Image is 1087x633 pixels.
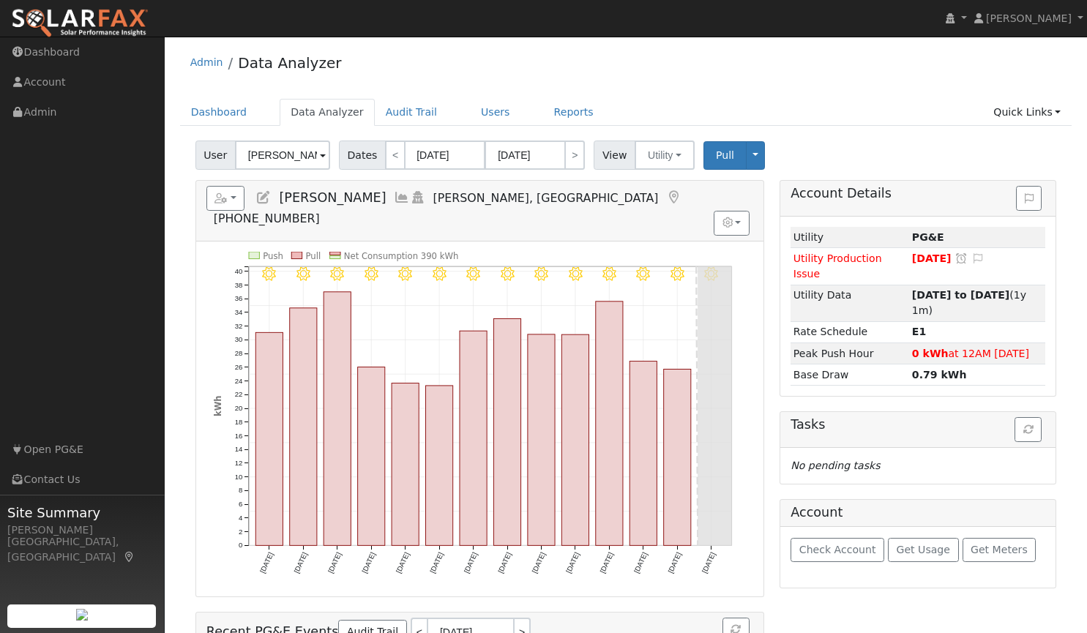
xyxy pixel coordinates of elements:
text: 18 [234,418,242,426]
rect: onclick="" [664,369,691,545]
rect: onclick="" [630,362,657,546]
text: 4 [239,514,243,522]
a: > [564,141,585,170]
text: 10 [234,473,242,481]
a: Reports [543,99,605,126]
text: 28 [234,349,242,357]
button: Issue History [1016,186,1042,211]
text: [DATE] [360,551,377,574]
text: [DATE] [462,551,479,574]
rect: onclick="" [255,332,283,545]
i: 8/31 - MostlyClear [534,267,548,281]
text: [DATE] [428,551,445,574]
text: 2 [239,528,242,536]
text: 6 [239,500,242,508]
a: Audit Trail [375,99,448,126]
text: 12 [234,459,242,467]
h5: Tasks [791,417,1045,432]
i: 8/28 - MostlyClear [433,267,447,281]
text: 14 [234,445,242,453]
text: [DATE] [701,551,717,574]
i: 8/29 - MostlyClear [466,267,480,281]
text: [DATE] [496,551,513,574]
span: Get Usage [897,544,950,555]
span: (1y 1m) [912,289,1026,316]
strong: 0.79 kWh [912,369,967,381]
i: 8/26 - MostlyClear [365,267,378,281]
button: Pull [703,141,747,170]
strong: S [912,326,926,337]
text: [DATE] [292,551,309,574]
rect: onclick="" [392,383,419,546]
i: 9/03 - Clear [637,267,651,281]
span: View [594,141,635,170]
a: Data Analyzer [280,99,375,126]
i: 9/01 - Clear [569,267,583,281]
h5: Account Details [791,186,1045,201]
text: 38 [234,280,242,288]
span: [PERSON_NAME] [279,190,386,205]
text: [DATE] [530,551,547,574]
text: 0 [239,542,242,550]
a: Map [665,190,681,205]
text: 20 [234,404,242,412]
i: 8/23 - MostlyClear [262,267,276,281]
rect: onclick="" [324,292,351,546]
strong: 0 kWh [912,348,949,359]
rect: onclick="" [357,367,384,545]
text: 16 [234,432,242,440]
div: [PERSON_NAME] [7,522,157,538]
button: Check Account [791,538,884,563]
a: Users [470,99,521,126]
strong: ID: 17254314, authorized: 09/05/25 [912,231,944,243]
text: 22 [234,390,242,398]
rect: onclick="" [290,308,317,546]
i: 9/02 - Clear [602,267,616,281]
i: 8/24 - MostlyClear [296,267,310,281]
span: [PERSON_NAME], [GEOGRAPHIC_DATA] [433,191,659,205]
span: Check Account [799,544,876,555]
i: 8/25 - MostlyClear [330,267,344,281]
i: 8/27 - MostlyClear [398,267,412,281]
text: [DATE] [258,551,275,574]
text: [DATE] [564,551,581,574]
text: [DATE] [632,551,649,574]
button: Utility [635,141,695,170]
text: [DATE] [666,551,683,574]
rect: onclick="" [425,386,452,546]
i: 8/30 - MostlyClear [501,267,515,281]
text: [DATE] [326,551,343,574]
a: Edit User (36819) [255,190,272,205]
span: Get Meters [971,544,1028,555]
img: SolarFax [11,8,149,39]
span: Dates [339,141,386,170]
rect: onclick="" [596,301,623,546]
text: Pull [305,250,321,261]
a: Data Analyzer [238,54,341,72]
button: Refresh [1015,417,1042,442]
a: Multi-Series Graph [394,190,410,205]
a: Dashboard [180,99,258,126]
td: Utility [791,227,909,248]
button: Get Meters [963,538,1036,563]
input: Select a User [235,141,330,170]
span: [PERSON_NAME] [986,12,1072,24]
text: kWh [212,395,223,416]
text: 24 [234,377,242,385]
text: 32 [234,322,242,330]
a: < [385,141,406,170]
span: Pull [716,149,734,161]
span: [PHONE_NUMBER] [214,211,320,225]
i: No pending tasks [791,460,880,471]
a: Admin [190,56,223,68]
td: Peak Push Hour [791,342,909,364]
button: Get Usage [888,538,959,563]
a: Map [123,551,136,563]
img: retrieve [76,609,88,621]
rect: onclick="" [493,318,520,545]
i: 9/04 - Clear [670,267,684,281]
strong: [DATE] to [DATE] [912,289,1009,301]
td: Rate Schedule [791,321,909,342]
a: Quick Links [982,99,1072,126]
text: 30 [234,335,242,343]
